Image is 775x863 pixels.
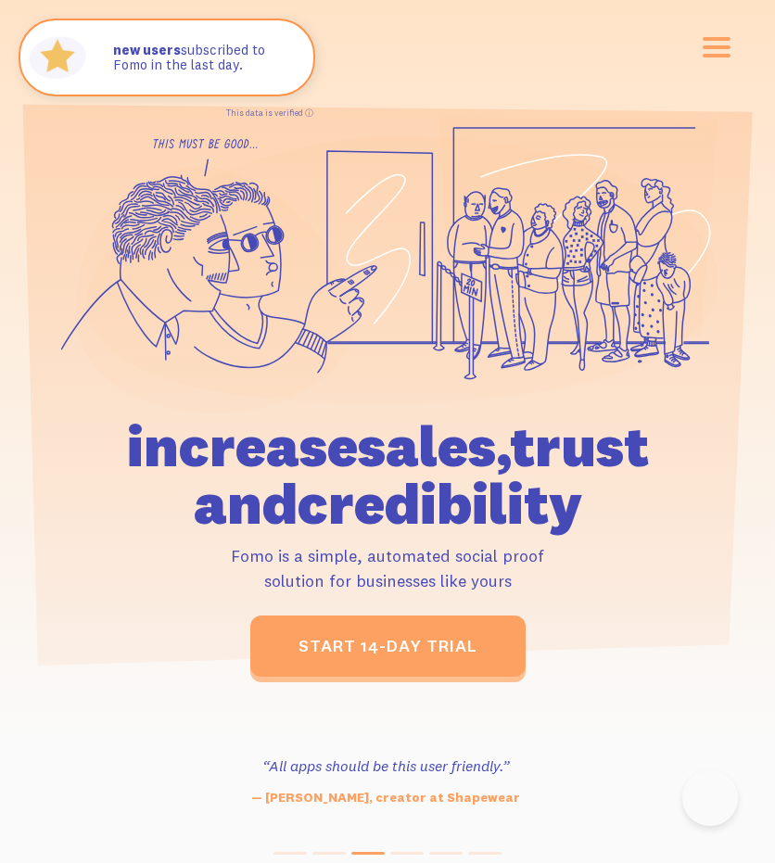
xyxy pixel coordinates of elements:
p: Fomo is a simple, automated social proof solution for businesses like yours [67,543,708,593]
a: start 14-day trial [250,616,526,677]
h3: “All apps should be this user friendly.” [176,755,596,777]
a: This data is verified ⓘ [226,108,313,118]
p: — [PERSON_NAME], creator at Shapewear [176,788,596,807]
img: Fomo [24,24,91,91]
h1: increase sales, trust and credibility [67,417,708,532]
iframe: Help Scout Beacon - Open [682,770,738,826]
strong: new users [113,41,181,58]
p: subscribed to Fomo in the last day. [113,43,295,73]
